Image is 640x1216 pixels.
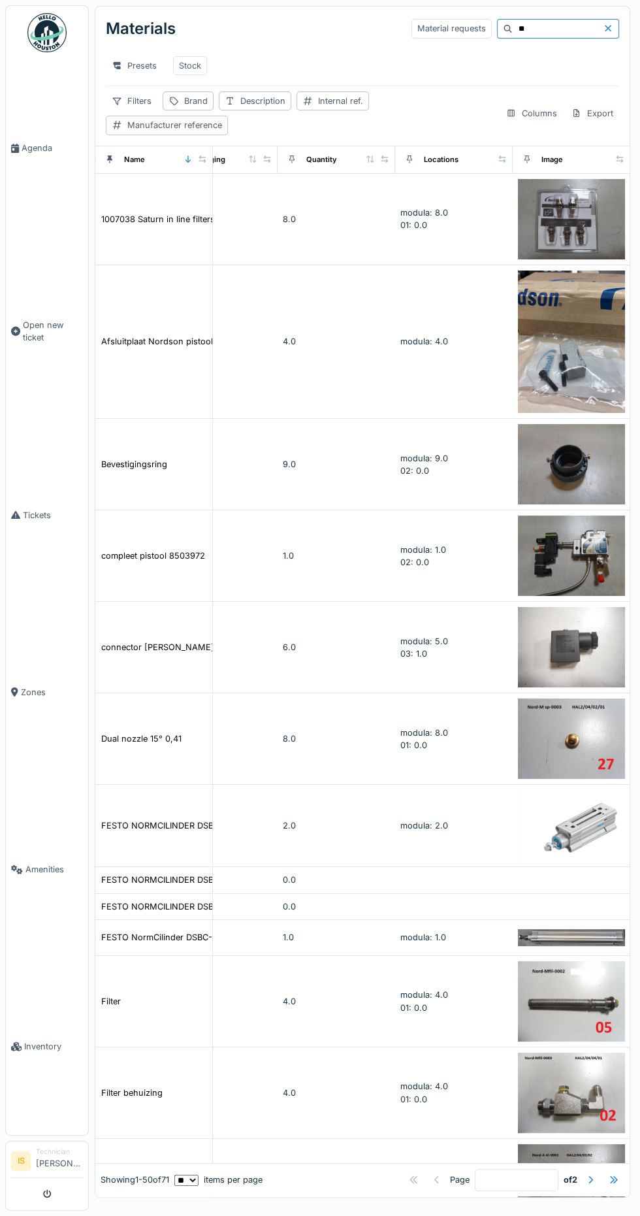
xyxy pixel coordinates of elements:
div: 0.0 [283,874,390,886]
div: Brand [184,95,208,107]
div: Filter behuizing [101,1087,163,1099]
div: Filters [106,91,157,110]
div: FESTO NormCilinder DSBC-50-400-PPSA-N3 1376313 [101,931,318,944]
div: 6.0 [283,641,390,653]
img: FESTO NormCilinder DSBC-50-400-PPSA-N3 1376313 [518,929,625,946]
span: Tickets [23,509,83,521]
div: 1.0 [283,550,390,562]
div: Showing 1 - 50 of 71 [101,1174,169,1187]
div: Materials [106,12,176,46]
img: Dual nozzle 15° 0,41 [518,698,625,779]
div: Page [450,1174,470,1187]
div: Export [566,104,619,123]
span: 02: 0.0 [400,557,429,567]
div: 1.0 [283,931,390,944]
div: Afsluitplaat Nordson pistool [101,335,213,348]
div: compleet pistool 8503972 [101,550,205,562]
span: modula: 1.0 [400,932,446,942]
div: Internal ref. [318,95,363,107]
span: Inventory [24,1040,83,1053]
img: Badge_color-CXgf-gQk.svg [27,13,67,52]
img: Afsluitplaat Nordson pistool [518,271,625,414]
span: Amenities [25,863,83,876]
a: Zones [6,604,88,781]
span: 01: 0.0 [400,1003,427,1013]
span: 01: 0.0 [400,220,427,230]
span: modula: 2.0 [400,821,448,830]
div: Presets [106,56,163,75]
div: 4.0 [283,995,390,1008]
div: Quantity [306,154,337,165]
span: modula: 5.0 [400,636,448,646]
a: Inventory [6,958,88,1135]
span: modula: 8.0 [400,728,448,738]
div: 1 [165,819,272,832]
img: Filter [518,961,625,1042]
div: Name [124,154,145,165]
div: 8.0 [283,732,390,745]
div: 1007038 Saturn in line filters value pack [101,213,260,225]
span: Open new ticket [23,319,83,344]
div: 9.0 [283,458,390,470]
div: Locations [424,154,458,165]
div: FESTO NORMCILINDER DSBC-32-30-PPVA-N3 2123070 [101,874,326,886]
div: 4.0 [283,335,390,348]
span: modula: 4.0 [400,990,448,1000]
img: Bevestigingsring [518,424,625,504]
div: Description [240,95,285,107]
div: Manufacturer reference [127,119,222,131]
div: 2.0 [283,819,390,832]
img: FESTO NORMCILINDER DSBC-32-30-PPVA-N3 2123070 [518,790,625,861]
div: 8.0 [283,213,390,225]
a: Open new ticket [6,237,88,426]
div: Stock [179,59,201,72]
span: modula: 8.0 [400,208,448,218]
span: 03: 1.0 [400,649,427,659]
span: Zones [21,686,83,698]
div: Image [541,154,563,165]
div: Dual nozzle 15° 0,41 [101,732,182,745]
div: FESTO NORMCILINDER DSBC-32-30-PPVA-N3 2123070 [101,819,326,832]
a: Amenities [6,781,88,958]
a: IS Technician[PERSON_NAME] [11,1147,83,1178]
span: modula: 9.0 [400,453,448,463]
div: 0.0 [283,900,390,913]
span: 02: 0.0 [400,466,429,476]
li: IS [11,1151,31,1171]
span: modula: 1.0 [400,545,446,555]
img: Filter behuizing [518,1053,625,1133]
div: Material requests [411,19,492,38]
div: connector [PERSON_NAME] aansluiting [101,641,260,653]
span: Agenda [22,142,83,154]
span: modula: 4.0 [400,337,448,346]
div: Columns [500,104,563,123]
div: FESTO NORMCILINDER DSBC-50-300-PPVA-N3 2098975 [101,900,333,913]
div: Technician [36,1147,83,1157]
a: Agenda [6,59,88,237]
div: 4.0 [283,1087,390,1099]
strong: of 2 [564,1174,577,1187]
div: Bevestigingsring [101,458,167,470]
img: compleet pistool 8503972 [518,516,625,596]
li: [PERSON_NAME] [36,1147,83,1175]
span: 01: 0.0 [400,740,427,750]
div: items per page [174,1174,263,1187]
img: connector Norgren Spoel aansluiting [518,607,625,687]
a: Tickets [6,427,88,604]
div: Filter [101,995,121,1008]
span: modula: 4.0 [400,1081,448,1091]
img: 1007038 Saturn in line filters value pack [518,179,625,259]
span: 01: 0.0 [400,1094,427,1104]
